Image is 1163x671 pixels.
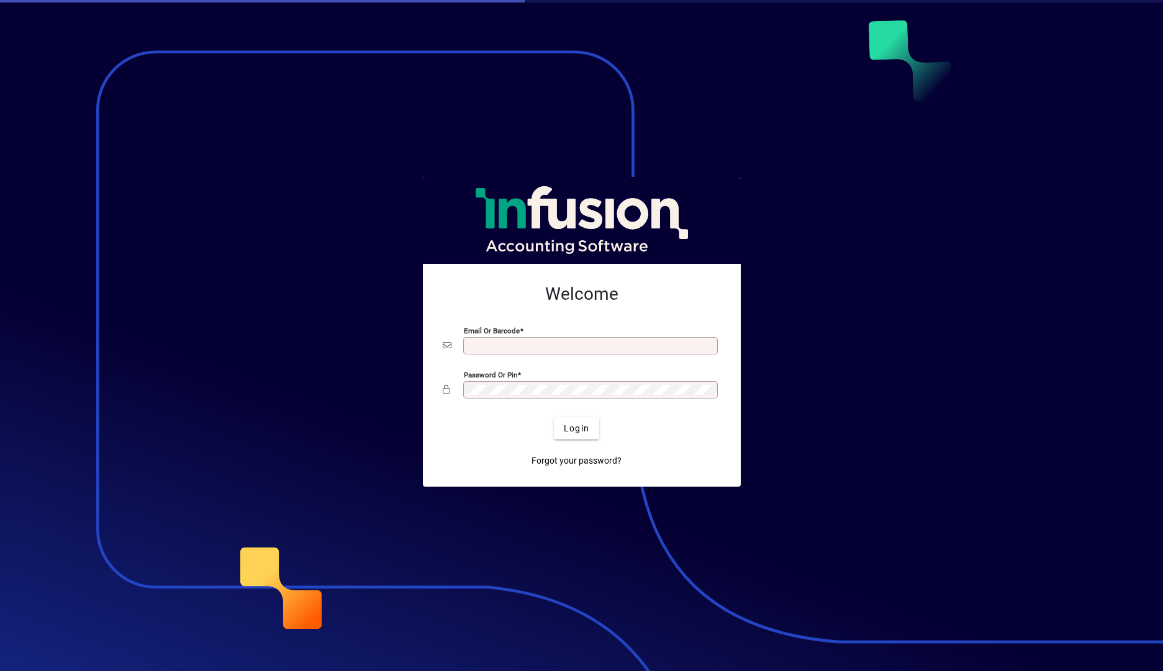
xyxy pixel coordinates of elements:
a: Forgot your password? [527,449,627,472]
mat-label: Password or Pin [464,371,517,379]
span: Login [564,422,589,435]
span: Forgot your password? [532,454,622,467]
h2: Welcome [443,284,721,305]
mat-label: Email or Barcode [464,326,520,335]
button: Login [554,417,599,439]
